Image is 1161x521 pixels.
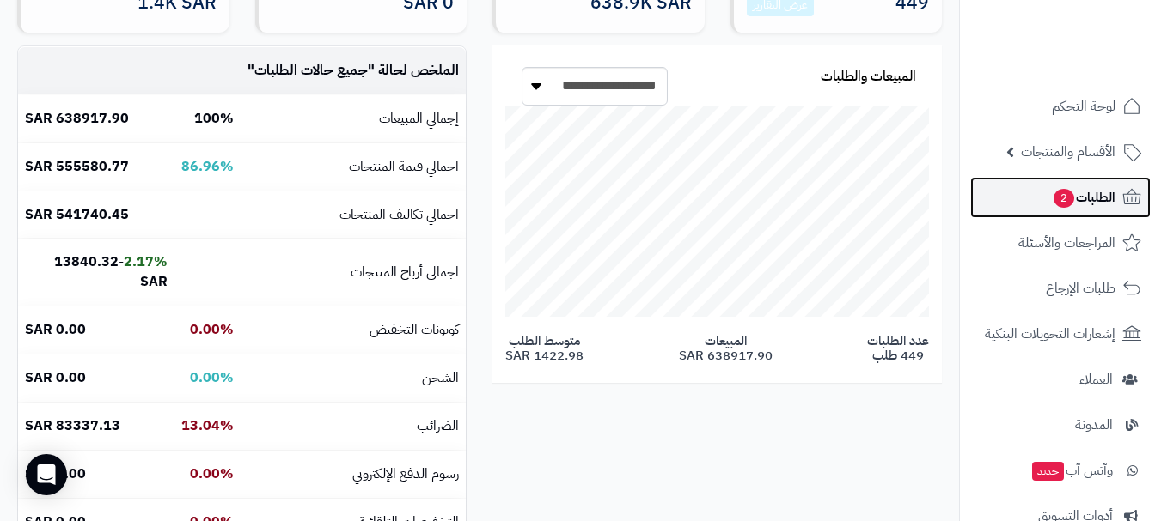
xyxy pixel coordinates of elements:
a: المدونة [970,404,1151,445]
span: إشعارات التحويلات البنكية [985,322,1115,346]
span: العملاء [1079,367,1113,391]
span: وآتس آب [1030,458,1113,482]
span: المدونة [1075,413,1113,437]
span: لوحة التحكم [1052,94,1115,118]
td: الشحن [241,354,466,402]
td: رسوم الدفع الإلكتروني [241,451,466,498]
a: المراجعات والأسئلة [970,222,1151,264]
b: 0.00% [190,367,234,388]
td: اجمالي أرباح المنتجات [241,239,466,306]
a: طلبات الإرجاع [970,268,1151,309]
b: 13840.32 SAR [54,251,168,292]
b: 100% [194,108,234,129]
b: 2.17% [124,251,168,272]
b: 13.04% [181,415,234,436]
b: 555580.77 SAR [25,156,129,177]
b: 0.00 SAR [25,367,86,388]
td: - [18,239,174,306]
div: Open Intercom Messenger [26,454,67,495]
span: المبيعات 638917.90 SAR [679,334,773,362]
span: الأقسام والمنتجات [1021,140,1115,164]
span: متوسط الطلب 1422.98 SAR [505,334,584,362]
img: logo-2.png [1044,13,1145,49]
span: الطلبات [1052,185,1115,209]
span: عدد الطلبات 449 طلب [867,334,929,362]
td: كوبونات التخفيض [241,306,466,354]
b: 0.00% [190,463,234,484]
a: العملاء [970,359,1151,400]
h3: المبيعات والطلبات [821,70,916,85]
b: 0.00 SAR [25,463,86,484]
a: إشعارات التحويلات البنكية [970,313,1151,354]
b: 541740.45 SAR [25,204,129,225]
td: اجمالي قيمة المنتجات [241,143,466,191]
a: لوحة التحكم [970,86,1151,127]
b: 638917.90 SAR [25,108,129,129]
b: 0.00% [190,319,234,340]
b: 86.96% [181,156,234,177]
b: 0.00 SAR [25,319,86,340]
b: 83337.13 SAR [25,415,120,436]
a: الطلبات2 [970,177,1151,218]
td: إجمالي المبيعات [241,95,466,142]
td: الملخص لحالة " " [241,47,466,94]
span: جديد [1032,462,1064,481]
a: وآتس آبجديد [970,450,1151,491]
td: اجمالي تكاليف المنتجات [241,191,466,239]
span: 2 [1053,188,1074,208]
span: المراجعات والأسئلة [1018,231,1115,255]
td: الضرائب [241,403,466,450]
span: طلبات الإرجاع [1046,276,1115,300]
span: جميع حالات الطلبات [254,60,368,81]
